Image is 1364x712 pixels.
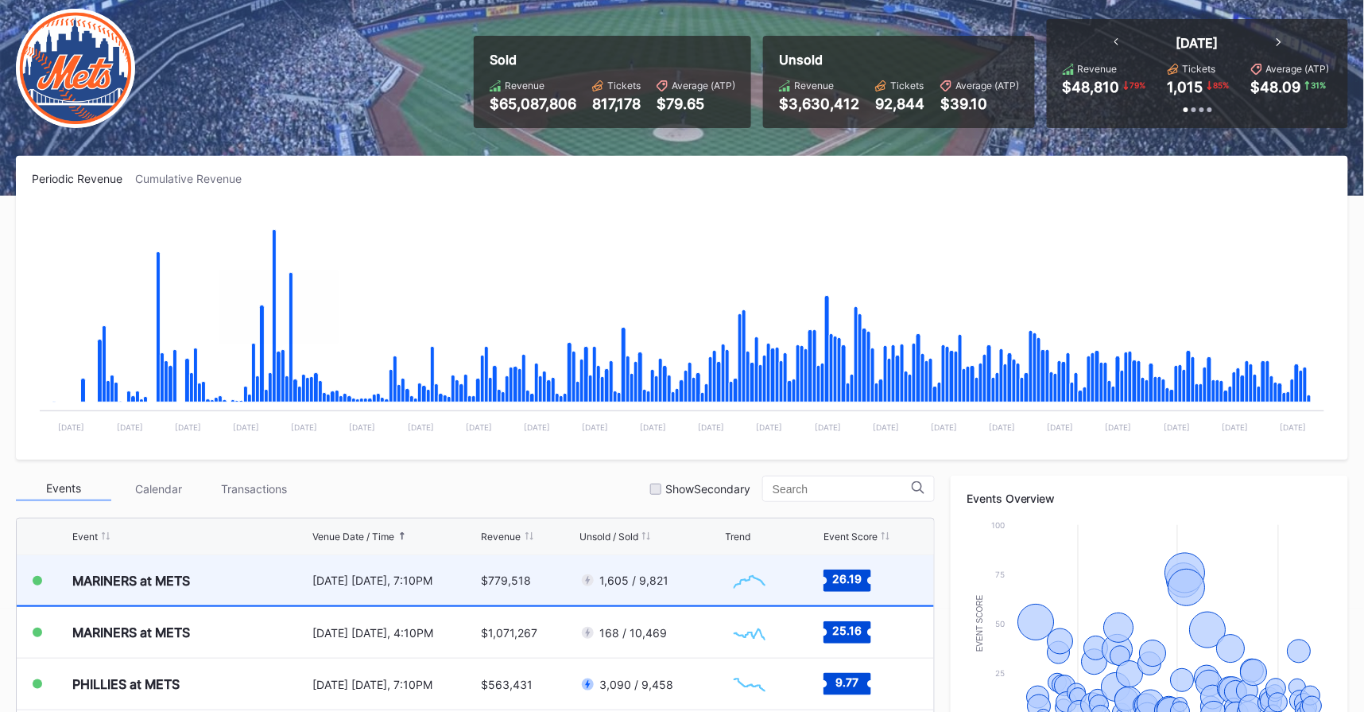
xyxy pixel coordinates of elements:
[592,95,641,112] div: 817,178
[1310,79,1328,91] div: 31 %
[657,95,735,112] div: $79.65
[995,668,1005,678] text: 25
[233,422,259,432] text: [DATE]
[875,95,924,112] div: 92,844
[482,531,521,543] div: Revenue
[991,520,1005,530] text: 100
[466,422,492,432] text: [DATE]
[873,422,899,432] text: [DATE]
[726,531,751,543] div: Trend
[1251,79,1301,95] div: $48.09
[1266,63,1330,75] div: Average (ATP)
[524,422,550,432] text: [DATE]
[815,422,841,432] text: [DATE]
[72,624,190,640] div: MARINERS at METS
[111,477,207,501] div: Calendar
[16,477,111,501] div: Events
[482,574,532,587] div: $779,518
[990,422,1016,432] text: [DATE]
[955,80,1019,91] div: Average (ATP)
[1281,422,1307,432] text: [DATE]
[779,52,1019,68] div: Unsold
[490,95,576,112] div: $65,087,806
[490,52,735,68] div: Sold
[890,80,924,91] div: Tickets
[726,561,773,601] svg: Chart title
[579,531,638,543] div: Unsold / Sold
[175,422,201,432] text: [DATE]
[599,626,667,640] div: 168 / 10,469
[312,678,478,691] div: [DATE] [DATE], 7:10PM
[976,595,985,652] text: Event Score
[1222,422,1248,432] text: [DATE]
[1063,79,1120,95] div: $48,810
[672,80,735,91] div: Average (ATP)
[72,531,98,543] div: Event
[599,678,673,691] div: 3,090 / 9,458
[1183,63,1216,75] div: Tickets
[726,613,773,652] svg: Chart title
[836,676,859,690] text: 9.77
[779,95,859,112] div: $3,630,412
[312,626,478,640] div: [DATE] [DATE], 4:10PM
[32,172,135,185] div: Periodic Revenue
[291,422,317,432] text: [DATE]
[1176,35,1219,51] div: [DATE]
[32,205,1332,444] svg: Chart title
[1078,63,1118,75] div: Revenue
[482,678,533,691] div: $563,431
[940,95,1019,112] div: $39.10
[931,422,957,432] text: [DATE]
[482,626,538,640] div: $1,071,267
[312,574,478,587] div: [DATE] [DATE], 7:10PM
[1106,422,1132,432] text: [DATE]
[995,619,1005,628] text: 50
[72,573,190,589] div: MARINERS at METS
[117,422,143,432] text: [DATE]
[1168,79,1203,95] div: 1,015
[773,483,912,496] input: Search
[757,422,783,432] text: [DATE]
[16,9,135,128] img: New-York-Mets-Transparent.png
[58,422,84,432] text: [DATE]
[794,80,834,91] div: Revenue
[995,570,1005,579] text: 75
[823,531,878,543] div: Event Score
[726,664,773,704] svg: Chart title
[967,492,1332,505] div: Events Overview
[833,624,862,638] text: 25.16
[505,80,544,91] div: Revenue
[640,422,666,432] text: [DATE]
[665,482,750,496] div: Show Secondary
[207,477,302,501] div: Transactions
[1048,422,1074,432] text: [DATE]
[699,422,725,432] text: [DATE]
[1212,79,1231,91] div: 85 %
[1129,79,1148,91] div: 79 %
[135,172,254,185] div: Cumulative Revenue
[833,572,862,586] text: 26.19
[582,422,608,432] text: [DATE]
[408,422,434,432] text: [DATE]
[72,676,180,692] div: PHILLIES at METS
[312,531,394,543] div: Venue Date / Time
[607,80,641,91] div: Tickets
[350,422,376,432] text: [DATE]
[1164,422,1190,432] text: [DATE]
[599,574,668,587] div: 1,605 / 9,821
